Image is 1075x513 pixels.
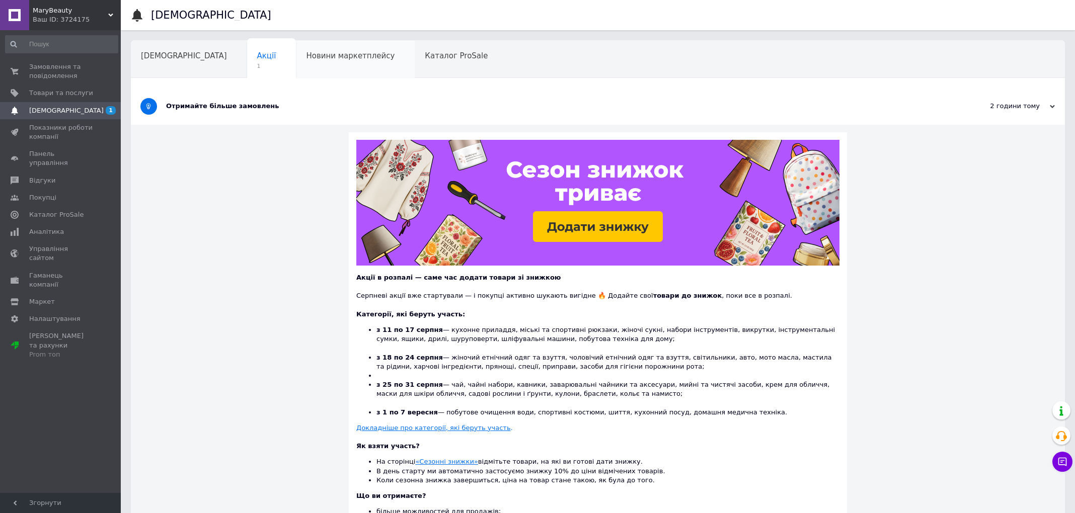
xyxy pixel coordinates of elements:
[376,353,839,371] li: — жіночий етнічний одяг та взуття, чоловічий етнічний одяг та взуття, світильники, авто, мото мас...
[356,442,420,450] b: Як взяти участь?
[151,9,271,21] h1: [DEMOGRAPHIC_DATA]
[141,51,227,60] span: [DEMOGRAPHIC_DATA]
[376,354,443,361] b: з 18 по 24 серпня
[306,51,395,60] span: Новини маркетплейсу
[29,62,93,80] span: Замовлення та повідомлення
[29,297,55,306] span: Маркет
[376,380,839,408] li: — чай, чайні набори, кавники, заварювальні чайники та аксесуари, мийні та чистячі засоби, крем дл...
[29,123,93,141] span: Показники роботи компанії
[29,106,104,115] span: [DEMOGRAPHIC_DATA]
[425,51,488,60] span: Каталог ProSale
[257,51,276,60] span: Акції
[29,176,55,185] span: Відгуки
[29,271,93,289] span: Гаманець компанії
[356,282,839,300] div: Серпневі акції вже стартували — і покупці активно шукають вигідне 🔥 Додайте свої , поки все в роз...
[356,424,511,432] u: Докладніше про категорії, які беруть участь
[29,350,93,359] div: Prom топ
[106,106,116,115] span: 1
[376,467,839,476] li: В день старту ми автоматично застосуємо знижку 10% до ціни відмічених товарів.
[376,381,443,388] b: з 25 по 31 серпня
[29,314,81,323] span: Налаштування
[415,458,478,465] a: «Сезонні знижки»
[29,227,64,236] span: Аналітика
[29,89,93,98] span: Товари та послуги
[29,331,93,359] span: [PERSON_NAME] та рахунки
[356,310,465,318] b: Категорії, які беруть участь:
[376,457,839,466] li: На сторінці відмітьте товари, на які ви готові дати знижку.
[33,6,108,15] span: MaryBeauty
[1052,452,1072,472] button: Чат з покупцем
[29,244,93,263] span: Управління сайтом
[376,326,443,333] b: з 11 по 17 серпня
[5,35,118,53] input: Пошук
[29,210,84,219] span: Каталог ProSale
[376,408,438,416] b: з 1 по 7 вересня
[954,102,1055,111] div: 2 години тому
[376,408,839,417] li: — побутове очищення води, спортивні костюми, шиття, кухонний посуд, домашня медична техніка.
[376,325,839,353] li: — кухонне приладдя, міські та спортивні рюкзаки, жіночі сукні, набори інструментів, викрутки, інс...
[653,292,722,299] b: товари до знижок
[257,62,276,70] span: 1
[356,424,513,432] a: Докладніше про категорії, які беруть участь.
[376,476,839,485] li: Коли сезонна знижка завершиться, ціна на товар стане такою, як була до того.
[29,193,56,202] span: Покупці
[356,492,426,499] b: Що ви отримаєте?
[29,149,93,167] span: Панель управління
[33,15,121,24] div: Ваш ID: 3724175
[356,274,561,281] b: Акції в розпалі — саме час додати товари зі знижкою
[166,102,954,111] div: Отримайте більше замовлень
